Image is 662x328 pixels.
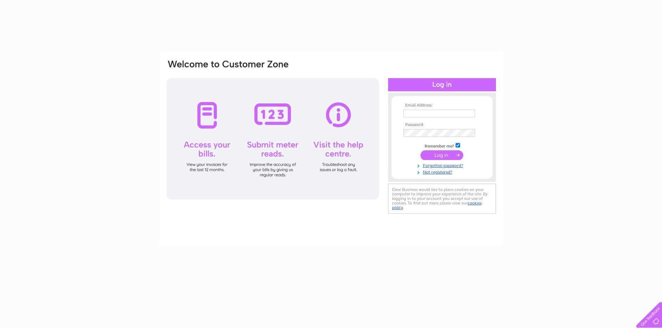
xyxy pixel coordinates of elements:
[420,150,463,160] input: Submit
[403,168,482,175] a: Not registered?
[402,142,482,149] td: Remember me?
[392,201,482,210] a: cookies policy
[403,162,482,168] a: Forgotten password?
[402,103,482,108] th: Email Address:
[402,123,482,127] th: Password:
[388,184,496,214] div: Clear Business would like to place cookies on your computer to improve your experience of the sit...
